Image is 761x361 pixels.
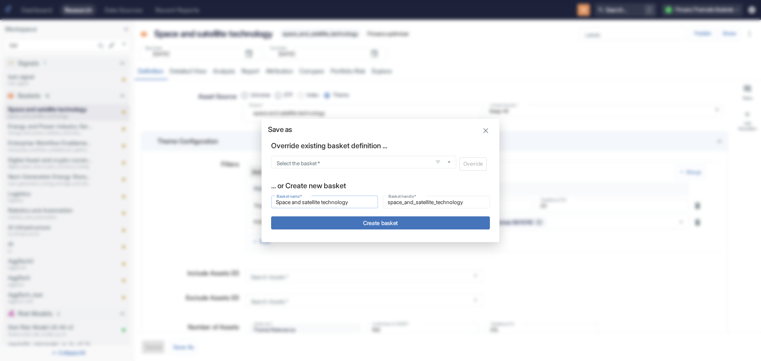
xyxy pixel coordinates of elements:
[277,193,302,199] label: Basket name
[388,193,416,199] label: Basket handle
[271,180,346,191] p: ... or Create new basket
[433,157,443,167] button: open filters
[262,119,499,134] h2: Save as
[271,216,490,229] button: Create basket
[271,140,387,151] p: Override existing basket definition ...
